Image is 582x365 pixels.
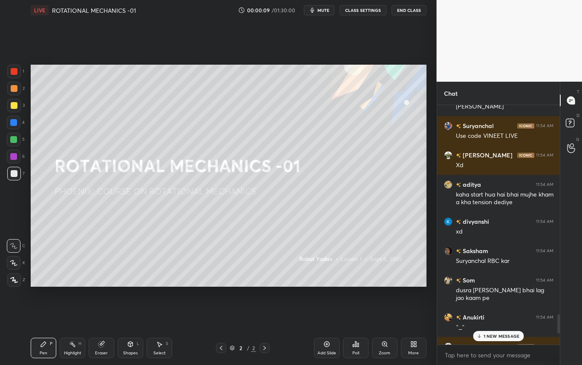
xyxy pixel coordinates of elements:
img: no-rating-badge.077c3623.svg [456,278,461,283]
div: 11:54 AM [536,248,553,254]
div: 7 [7,167,25,180]
div: kaha start hua hai bhai mujhe kham a kha tension dediye [456,191,553,207]
div: 11:54 AM [536,123,553,128]
div: H [78,342,81,346]
img: no-rating-badge.077c3623.svg [456,220,461,224]
div: C [7,239,25,253]
div: Eraser [95,351,108,355]
button: CLASS SETTINGS [340,5,386,15]
div: xd [456,228,553,236]
div: 2 [251,344,256,352]
h4: ROTATIONAL MECHANICS -01 [52,6,136,14]
div: 2 [7,82,25,95]
h6: Anukirti [461,313,484,322]
div: Shapes [123,351,138,355]
div: dusra [PERSON_NAME] bhai lag jao kaam pe [456,286,553,302]
div: Xd [456,161,553,170]
img: no-rating-badge.077c3623.svg [456,124,461,128]
div: 11:54 AM [536,219,553,224]
div: Poll [352,351,359,355]
h6: Saksham [461,246,488,255]
h6: divyanshi [461,217,489,226]
div: Z [7,273,25,287]
img: no-rating-badge.077c3623.svg [456,182,461,187]
img: 91e8eaa77771475590e3be36798e27b3.jpg [444,122,452,130]
div: 11:54 AM [536,278,553,283]
div: 6 [7,150,25,163]
div: 11:54 AM [536,182,553,187]
div: S [166,342,168,346]
div: Add Slide [317,351,336,355]
div: 11:54 AM [536,153,553,158]
p: T [577,88,579,95]
div: 2 [236,345,245,351]
img: iconic-dark.1390631f.png [517,153,534,158]
div: ^_^ [456,323,553,332]
img: iconic-dark.1390631f.png [517,123,534,128]
div: 5 [7,133,25,146]
span: mute [317,7,329,13]
h6: [PERSON_NAME] [461,342,513,351]
p: D [576,112,579,119]
img: 3 [444,217,452,226]
h6: aditya [461,180,481,189]
h6: Som [461,276,475,285]
div: 1 [7,65,24,78]
img: d9df49f49ff3450d8bd918d0c965683d.jpg [444,247,452,255]
p: Chat [437,82,464,105]
div: / [247,345,249,351]
div: Suryanchal RBC kar [456,257,553,265]
div: grid [437,105,560,345]
div: Use code VINEET LIVE [456,132,553,140]
img: no-rating-badge.077c3623.svg [456,249,461,254]
div: Highlight [64,351,81,355]
img: no-rating-badge.077c3623.svg [456,315,461,320]
img: 3 [444,180,452,189]
div: P [50,342,52,346]
button: End Class [392,5,426,15]
div: More [408,351,419,355]
img: iconic-dark.1390631f.png [517,344,534,349]
img: 447588c49689442e87b3ef112787b0bd.jpg [444,313,452,322]
div: L [137,342,139,346]
div: 3 [7,99,25,112]
div: 4 [7,116,25,129]
div: LIVE [31,5,49,15]
button: mute [304,5,334,15]
div: Select [153,351,166,355]
div: Pen [40,351,47,355]
div: 11:54 AM [536,315,553,320]
img: no-rating-badge.077c3623.svg [456,153,461,158]
div: 11:54 AM [536,344,553,349]
p: G [576,136,579,143]
div: Zoom [379,351,390,355]
h6: [PERSON_NAME] [461,151,513,160]
img: 14a8617417c940d19949555231a15899.jpg [444,276,452,285]
img: 8edffe27708242a9a70534087d20a083.jpg [444,151,452,160]
div: X [7,256,25,270]
div: [PERSON_NAME] [456,103,553,111]
h6: Suryanchal [461,121,494,130]
p: 1 NEW MESSAGE [484,334,520,339]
